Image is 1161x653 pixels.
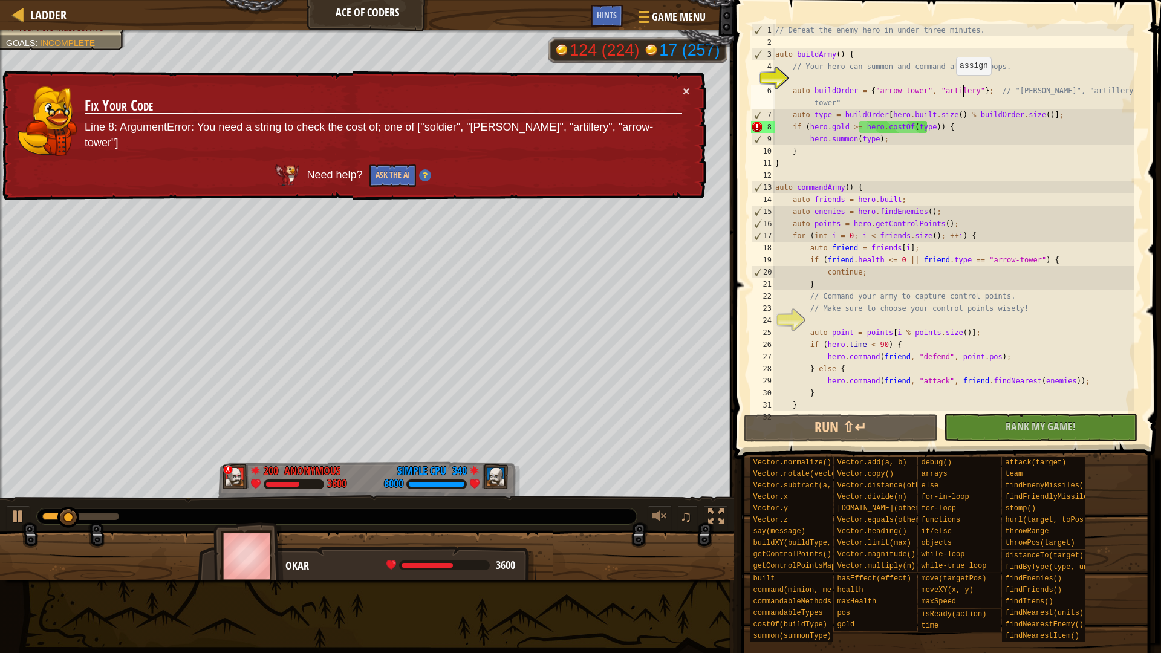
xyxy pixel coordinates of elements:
div: 14 [751,193,775,206]
div: 18 [751,242,775,254]
span: Game Menu [652,9,706,25]
div: 8 [751,121,775,133]
span: [DOMAIN_NAME](other) [837,504,924,513]
div: 27 [751,351,775,363]
div: 28 [751,363,775,375]
span: gold [837,620,854,629]
div: 9 [752,133,775,145]
span: Vector.heading() [837,527,906,536]
div: 31 [751,399,775,411]
button: Run ⇧↵ [744,414,938,442]
button: Toggle fullscreen [704,505,728,530]
div: Simple CPU [397,463,446,479]
button: ♫ [678,505,698,530]
div: 10 [751,145,775,157]
span: findByType(type, units) [1005,563,1105,571]
div: 22 [751,290,775,302]
span: Vector.subtract(a, b) [753,481,844,490]
span: findEnemyMissiles() [1005,481,1088,490]
div: 6 [751,85,775,109]
button: Rank My Game! [944,414,1138,441]
span: Vector.magnitude() [837,550,915,559]
span: time [921,622,938,630]
span: distanceTo(target) [1005,551,1084,560]
span: findFriends() [1005,586,1062,594]
span: Goals [6,38,35,48]
span: summon(summonType) [753,632,831,640]
span: if/else [921,527,951,536]
button: × [683,85,690,97]
div: 3 [752,48,775,60]
div: 24 [751,314,775,326]
span: arrays [921,470,947,478]
span: health [837,586,863,594]
div: 3600 [327,479,346,490]
span: while-true loop [921,562,986,570]
span: findNearestItem() [1005,632,1079,640]
button: Game Menu [629,5,713,33]
span: maxHealth [837,597,876,606]
div: 21 [751,278,775,290]
button: Adjust volume [648,505,672,530]
img: Hint [419,169,431,181]
div: 124 (224) [570,42,639,59]
img: AI [275,164,299,186]
span: Incomplete [40,38,95,48]
span: Vector.add(a, b) [837,458,906,467]
div: 6000 [384,479,403,490]
span: costOf(buildType) [753,620,827,629]
span: team [1005,470,1023,478]
button: Ctrl + P: Play [6,505,30,530]
span: Vector.rotate(vector, angle) [753,470,875,478]
div: 15 [752,206,775,218]
span: Vector.x [753,493,788,501]
span: while-loop [921,550,964,559]
span: maxSpeed [921,597,956,606]
div: Team 'ogres' has 17 now of 257 gold earned. Team 'humans' has 124 now of 224 gold earned. [548,37,727,63]
div: 2 [751,36,775,48]
div: 11 [751,157,775,169]
img: duck_hushbaum.png [17,86,77,157]
div: x [223,465,233,475]
span: findEnemies() [1005,574,1062,583]
div: Okar [285,558,524,574]
div: 200 [264,463,278,474]
div: 1 [752,24,775,36]
h3: Fix Your Code [85,97,682,114]
span: buildXY(buildType, x, y) [753,539,857,547]
div: 29 [751,375,775,387]
span: findItems() [1005,597,1053,606]
div: 25 [751,326,775,339]
span: Hints [597,9,617,21]
a: Ladder [24,7,67,23]
span: Vector.copy() [837,470,894,478]
span: Need help? [307,169,365,181]
span: throwRange [1005,527,1049,536]
div: 4 [751,60,775,73]
span: Vector.divide(n) [837,493,906,501]
span: Rank My Game! [1006,419,1076,434]
img: thang_avatar_frame.png [223,464,249,489]
div: 26 [751,339,775,351]
div: 7 [752,109,775,121]
div: 19 [751,254,775,266]
span: commandableMethods [753,597,831,606]
span: Vector.y [753,504,788,513]
img: thang_avatar_frame.png [482,464,509,489]
div: 17 (257) [659,42,720,59]
span: findNearest(units) [1005,609,1084,617]
span: throwPos(target) [1005,539,1075,547]
span: attack(target) [1005,458,1066,467]
div: 340 [452,463,467,474]
div: 12 [751,169,775,181]
div: 23 [751,302,775,314]
code: assign [960,61,988,70]
span: hasEffect(effect) [837,574,911,583]
div: 5 [751,73,775,85]
span: Ladder [30,7,67,23]
span: command(minion, method, arg1, arg2) [753,586,905,594]
div: 16 [752,218,775,230]
span: hurl(target, toPos) [1005,516,1088,524]
span: debug() [921,458,951,467]
span: commandableTypes [753,609,822,617]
